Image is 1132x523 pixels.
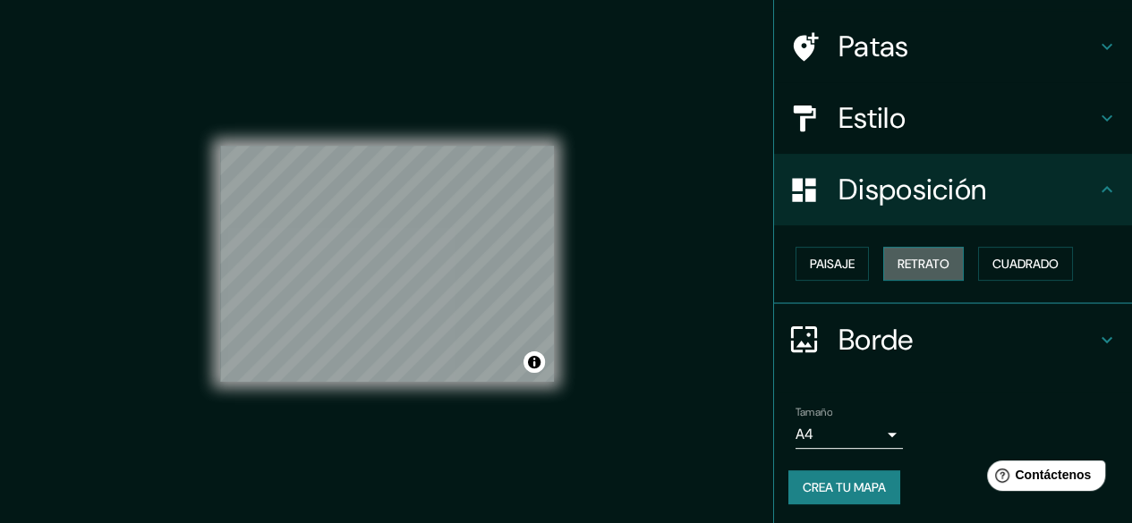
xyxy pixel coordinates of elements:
[883,247,964,281] button: Retrato
[523,351,545,373] button: Activar o desactivar atribución
[838,321,914,359] font: Borde
[973,453,1112,503] iframe: Lanzador de widgets de ayuda
[796,405,832,419] font: Tamaño
[992,256,1059,272] font: Cuadrado
[796,247,869,281] button: Paisaje
[898,256,949,272] font: Retrato
[220,146,554,382] canvas: Mapa
[774,154,1132,225] div: Disposición
[978,247,1073,281] button: Cuadrado
[838,171,986,208] font: Disposición
[788,470,900,504] button: Crea tu mapa
[810,256,855,272] font: Paisaje
[838,28,909,65] font: Patas
[796,420,903,449] div: A4
[838,99,906,137] font: Estilo
[774,82,1132,154] div: Estilo
[774,304,1132,375] div: Borde
[774,11,1132,82] div: Patas
[796,425,813,443] font: A4
[803,479,886,495] font: Crea tu mapa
